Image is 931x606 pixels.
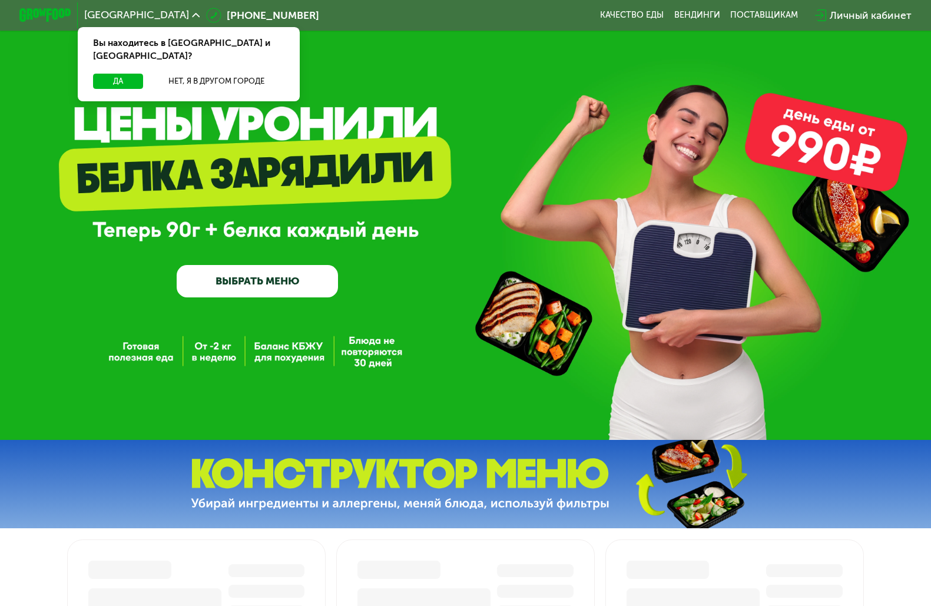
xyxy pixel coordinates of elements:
[93,74,143,89] button: Да
[730,10,798,21] div: поставщикам
[84,10,189,21] span: [GEOGRAPHIC_DATA]
[830,8,912,23] div: Личный кабинет
[206,8,319,23] a: [PHONE_NUMBER]
[674,10,720,21] a: Вендинги
[177,265,337,297] a: ВЫБРАТЬ МЕНЮ
[78,27,300,74] div: Вы находитесь в [GEOGRAPHIC_DATA] и [GEOGRAPHIC_DATA]?
[600,10,664,21] a: Качество еды
[148,74,285,89] button: Нет, я в другом городе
